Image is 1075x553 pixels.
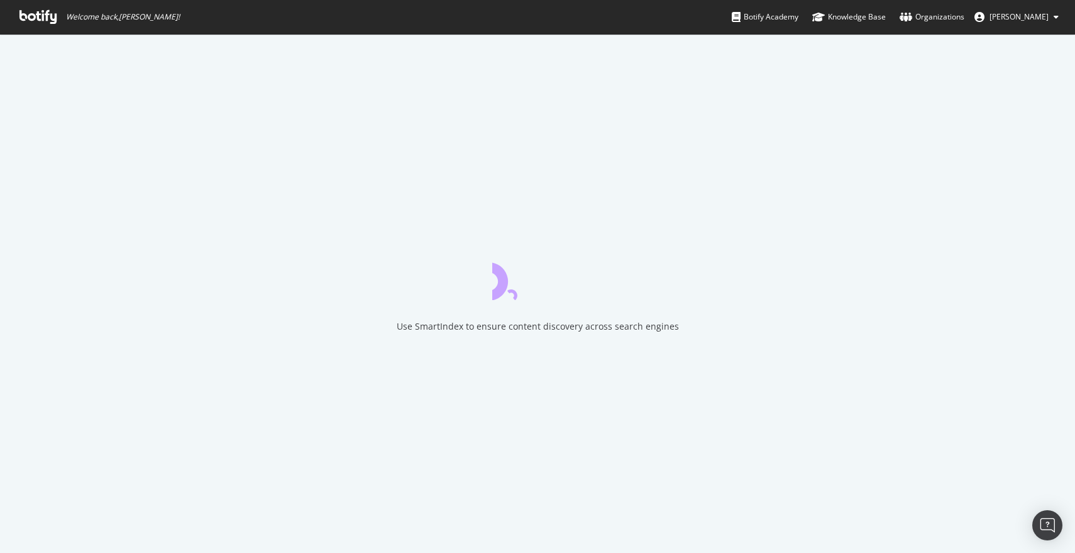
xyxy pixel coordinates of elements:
[492,255,583,300] div: animation
[900,11,964,23] div: Organizations
[1032,510,1062,540] div: Open Intercom Messenger
[990,11,1049,22] span: Vincent Flaceliere
[812,11,886,23] div: Knowledge Base
[66,12,180,22] span: Welcome back, [PERSON_NAME] !
[397,320,679,333] div: Use SmartIndex to ensure content discovery across search engines
[732,11,798,23] div: Botify Academy
[964,7,1069,27] button: [PERSON_NAME]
